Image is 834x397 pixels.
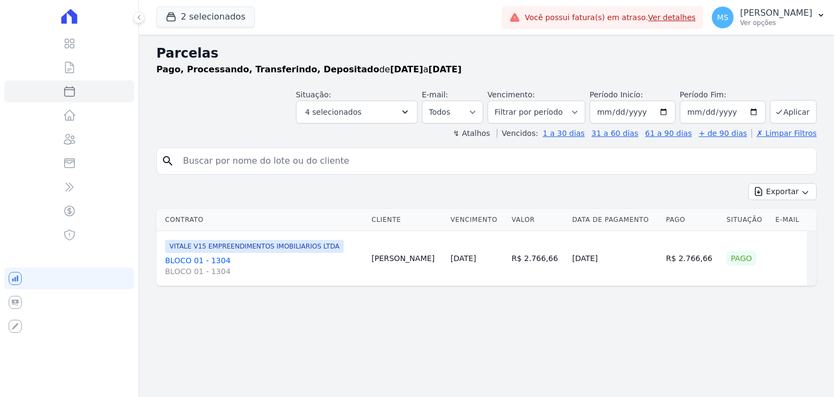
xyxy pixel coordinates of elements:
i: search [161,154,174,168]
button: 2 selecionados [156,7,255,27]
button: 4 selecionados [296,101,418,123]
span: Você possui fatura(s) em atraso. [525,12,696,23]
td: [DATE] [568,231,662,286]
label: E-mail: [422,90,448,99]
label: Período Inicío: [590,90,643,99]
th: Contrato [156,209,367,231]
th: Data de Pagamento [568,209,662,231]
button: Aplicar [770,100,817,123]
a: 31 a 60 dias [591,129,638,138]
label: ↯ Atalhos [453,129,490,138]
a: 1 a 30 dias [543,129,585,138]
p: Ver opções [740,18,812,27]
div: Pago [726,251,756,266]
input: Buscar por nome do lote ou do cliente [176,150,812,172]
span: MS [717,14,729,21]
h2: Parcelas [156,44,817,63]
strong: [DATE] [428,64,462,75]
a: 61 a 90 dias [645,129,692,138]
span: 4 selecionados [305,106,362,119]
a: Ver detalhes [648,13,696,22]
a: BLOCO 01 - 1304BLOCO 01 - 1304 [165,255,363,277]
strong: Pago, Processando, Transferindo, Depositado [156,64,379,75]
th: Situação [722,209,771,231]
th: Vencimento [446,209,508,231]
p: de a [156,63,462,76]
span: VITALE V15 EMPREENDIMENTOS IMOBILIARIOS LTDA [165,240,344,253]
a: [DATE] [451,254,476,263]
label: Período Fim: [680,89,766,101]
label: Situação: [296,90,331,99]
td: R$ 2.766,66 [507,231,568,286]
span: BLOCO 01 - 1304 [165,266,363,277]
button: MS [PERSON_NAME] Ver opções [703,2,834,33]
th: E-mail [771,209,807,231]
p: [PERSON_NAME] [740,8,812,18]
strong: [DATE] [390,64,423,75]
label: Vencidos: [497,129,538,138]
a: + de 90 dias [699,129,747,138]
td: R$ 2.766,66 [662,231,723,286]
th: Pago [662,209,723,231]
a: ✗ Limpar Filtros [751,129,817,138]
button: Exportar [748,183,817,200]
label: Vencimento: [488,90,535,99]
th: Valor [507,209,568,231]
